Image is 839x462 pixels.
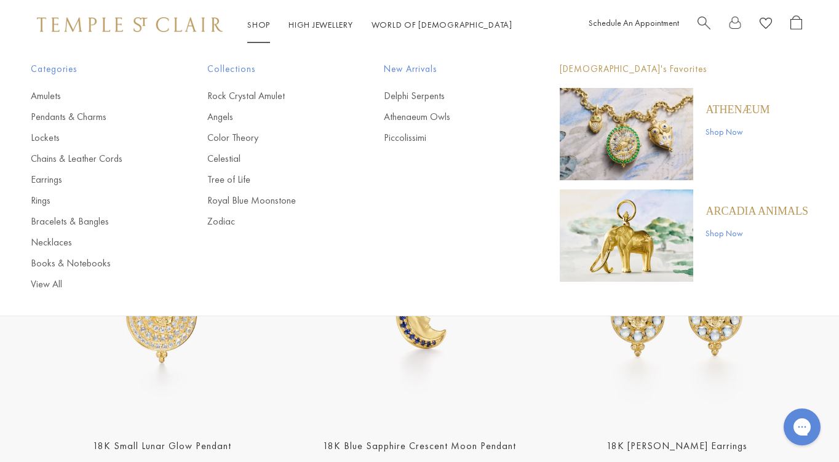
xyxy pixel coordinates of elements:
[384,110,511,124] a: Athenaeum Owls
[560,62,808,77] p: [DEMOGRAPHIC_DATA]'s Favorites
[207,62,335,77] span: Collections
[384,62,511,77] span: New Arrivals
[31,257,158,270] a: Books & Notebooks
[288,19,353,30] a: High JewelleryHigh Jewellery
[706,125,769,138] a: Shop Now
[706,103,769,116] a: Athenæum
[31,152,158,165] a: Chains & Leather Cords
[706,226,808,240] a: Shop Now
[207,110,335,124] a: Angels
[207,131,335,145] a: Color Theory
[760,15,772,34] a: View Wishlist
[31,110,158,124] a: Pendants & Charms
[31,215,158,228] a: Bracelets & Bangles
[31,89,158,103] a: Amulets
[606,439,747,452] a: 18K [PERSON_NAME] Earrings
[698,15,710,34] a: Search
[207,215,335,228] a: Zodiac
[777,404,827,450] iframe: Gorgias live chat messenger
[31,62,158,77] span: Categories
[207,173,335,186] a: Tree of Life
[247,17,512,33] nav: Main navigation
[31,194,158,207] a: Rings
[384,89,511,103] a: Delphi Serpents
[207,152,335,165] a: Celestial
[384,131,511,145] a: Piccolissimi
[37,17,223,32] img: Temple St. Clair
[323,439,516,452] a: 18K Blue Sapphire Crescent Moon Pendant
[31,236,158,249] a: Necklaces
[790,15,802,34] a: Open Shopping Bag
[372,19,512,30] a: World of [DEMOGRAPHIC_DATA]World of [DEMOGRAPHIC_DATA]
[31,131,158,145] a: Lockets
[706,204,808,218] a: ARCADIA ANIMALS
[207,89,335,103] a: Rock Crystal Amulet
[31,277,158,291] a: View All
[589,17,679,28] a: Schedule An Appointment
[207,194,335,207] a: Royal Blue Moonstone
[31,173,158,186] a: Earrings
[93,439,231,452] a: 18K Small Lunar Glow Pendant
[247,19,270,30] a: ShopShop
